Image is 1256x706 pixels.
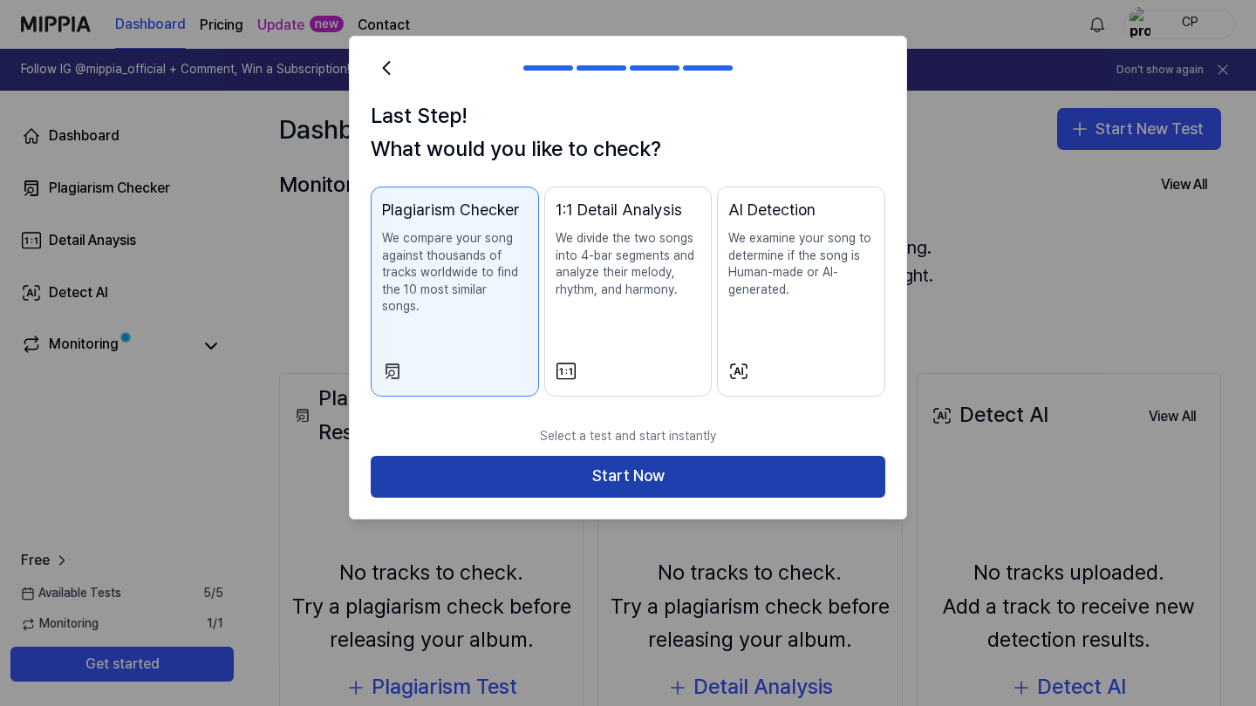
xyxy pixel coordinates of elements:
div: AI Detection [728,198,874,223]
p: We examine your song to determine if the song is Human-made or AI-generated. [728,230,874,298]
button: AI DetectionWe examine your song to determine if the song is Human-made or AI-generated. [717,187,885,397]
button: 1:1 Detail AnalysisWe divide the two songs into 4-bar segments and analyze their melody, rhythm, ... [544,187,713,397]
p: We divide the two songs into 4-bar segments and analyze their melody, rhythm, and harmony. [556,230,701,298]
button: Plagiarism CheckerWe compare your song against thousands of tracks worldwide to find the 10 most ... [371,187,539,397]
div: Plagiarism Checker [382,198,528,223]
h1: Last Step! What would you like to check? [371,99,885,166]
p: Select a test and start instantly [371,417,885,456]
p: We compare your song against thousands of tracks worldwide to find the 10 most similar songs. [382,230,528,316]
div: 1:1 Detail Analysis [556,198,701,223]
button: Start Now [371,456,885,498]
